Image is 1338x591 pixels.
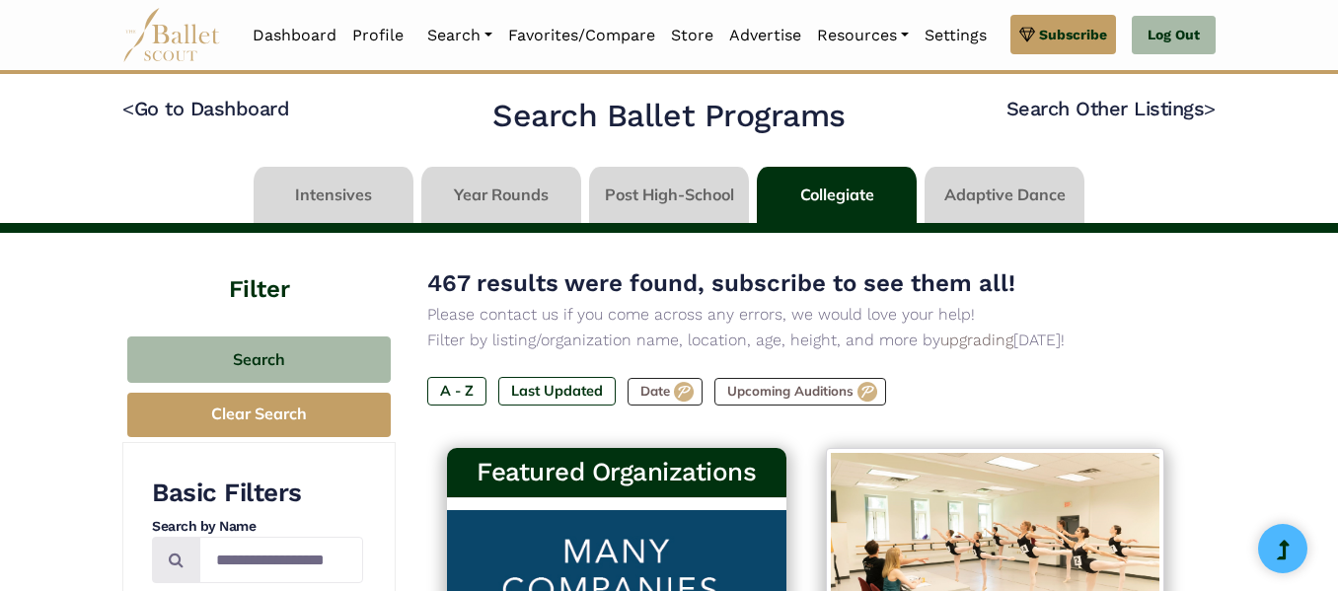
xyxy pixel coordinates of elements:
[250,167,417,223] li: Intensives
[714,378,886,406] label: Upcoming Auditions
[127,393,391,437] button: Clear Search
[427,302,1184,328] p: Please contact us if you come across any errors, we would love your help!
[199,537,363,583] input: Search by names...
[921,167,1088,223] li: Adaptive Dance
[1132,16,1216,55] a: Log Out
[753,167,921,223] li: Collegiate
[721,15,809,56] a: Advertise
[1019,24,1035,45] img: gem.svg
[492,96,845,137] h2: Search Ballet Programs
[585,167,753,223] li: Post High-School
[1010,15,1116,54] a: Subscribe
[663,15,721,56] a: Store
[122,97,289,120] a: <Go to Dashboard
[122,233,396,307] h4: Filter
[809,15,917,56] a: Resources
[122,96,134,120] code: <
[628,378,703,406] label: Date
[940,331,1013,349] a: upgrading
[127,336,391,383] button: Search
[152,477,363,510] h3: Basic Filters
[1039,24,1107,45] span: Subscribe
[427,328,1184,353] p: Filter by listing/organization name, location, age, height, and more by [DATE]!
[1006,97,1216,120] a: Search Other Listings>
[427,377,486,405] label: A - Z
[152,517,363,537] h4: Search by Name
[427,269,1015,297] span: 467 results were found, subscribe to see them all!
[463,456,771,489] h3: Featured Organizations
[500,15,663,56] a: Favorites/Compare
[917,15,995,56] a: Settings
[498,377,616,405] label: Last Updated
[344,15,411,56] a: Profile
[419,15,500,56] a: Search
[417,167,585,223] li: Year Rounds
[245,15,344,56] a: Dashboard
[1204,96,1216,120] code: >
